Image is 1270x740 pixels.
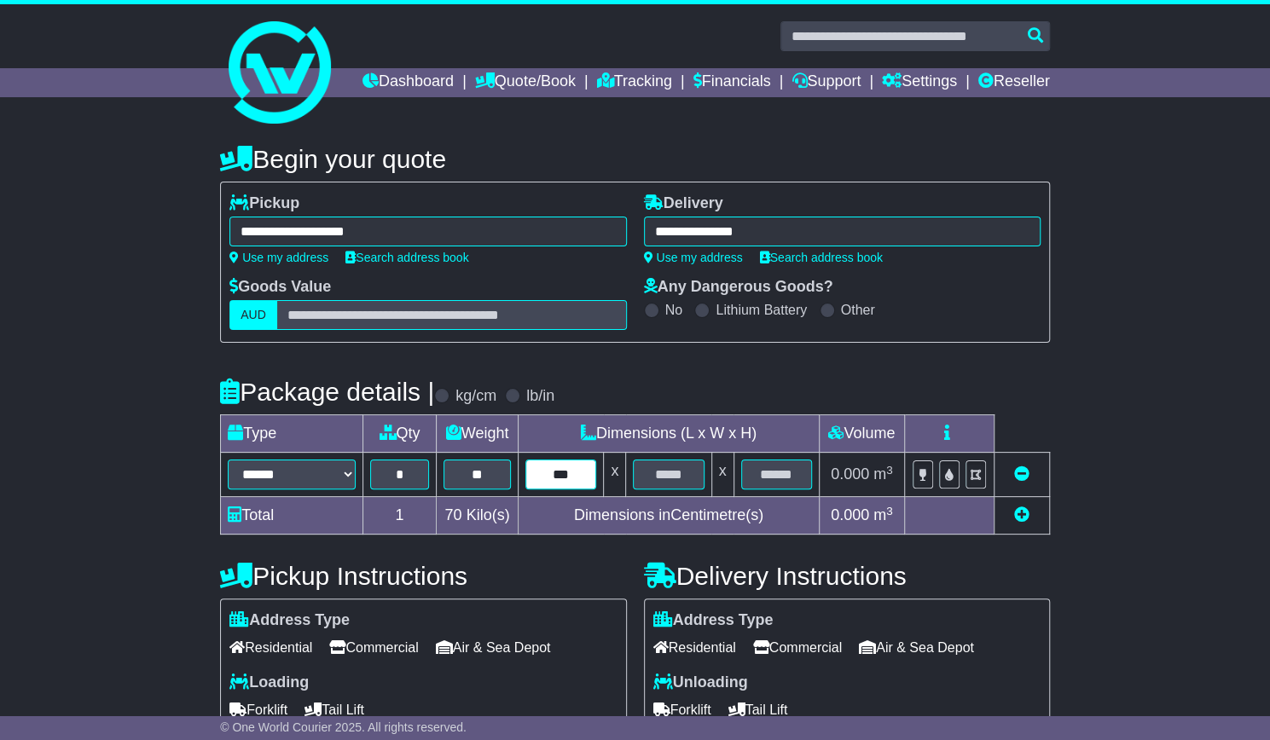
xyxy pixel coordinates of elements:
[221,415,363,453] td: Type
[859,634,974,661] span: Air & Sea Depot
[716,302,807,318] label: Lithium Battery
[455,387,496,406] label: kg/cm
[1014,465,1029,483] a: Remove this item
[978,68,1050,97] a: Reseller
[220,378,434,406] h4: Package details |
[519,415,820,453] td: Dimensions (L x W x H)
[220,145,1050,173] h4: Begin your quote
[819,415,904,453] td: Volume
[221,497,363,535] td: Total
[886,464,893,477] sup: 3
[229,674,309,692] label: Loading
[229,611,350,630] label: Address Type
[792,68,861,97] a: Support
[882,68,957,97] a: Settings
[436,415,518,453] td: Weight
[665,302,682,318] label: No
[229,278,331,297] label: Goods Value
[229,634,312,661] span: Residential
[362,68,454,97] a: Dashboard
[644,562,1050,590] h4: Delivery Instructions
[653,697,711,723] span: Forklift
[220,562,626,590] h4: Pickup Instructions
[363,497,437,535] td: 1
[519,497,820,535] td: Dimensions in Centimetre(s)
[760,251,883,264] a: Search address book
[831,465,869,483] span: 0.000
[728,697,788,723] span: Tail Lift
[475,68,576,97] a: Quote/Book
[693,68,771,97] a: Financials
[886,505,893,517] sup: 3
[345,251,468,264] a: Search address book
[831,506,869,523] span: 0.000
[220,720,467,734] span: © One World Courier 2025. All rights reserved.
[644,251,743,264] a: Use my address
[444,506,461,523] span: 70
[304,697,364,723] span: Tail Lift
[653,674,748,692] label: Unloading
[711,453,734,497] td: x
[1014,506,1029,523] a: Add new item
[229,194,299,213] label: Pickup
[329,634,418,661] span: Commercial
[363,415,437,453] td: Qty
[644,278,833,297] label: Any Dangerous Goods?
[596,68,671,97] a: Tracking
[644,194,723,213] label: Delivery
[653,611,774,630] label: Address Type
[653,634,736,661] span: Residential
[604,453,626,497] td: x
[873,465,893,483] span: m
[526,387,554,406] label: lb/in
[753,634,842,661] span: Commercial
[436,497,518,535] td: Kilo(s)
[873,506,893,523] span: m
[436,634,551,661] span: Air & Sea Depot
[229,251,328,264] a: Use my address
[841,302,875,318] label: Other
[229,300,277,330] label: AUD
[229,697,287,723] span: Forklift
